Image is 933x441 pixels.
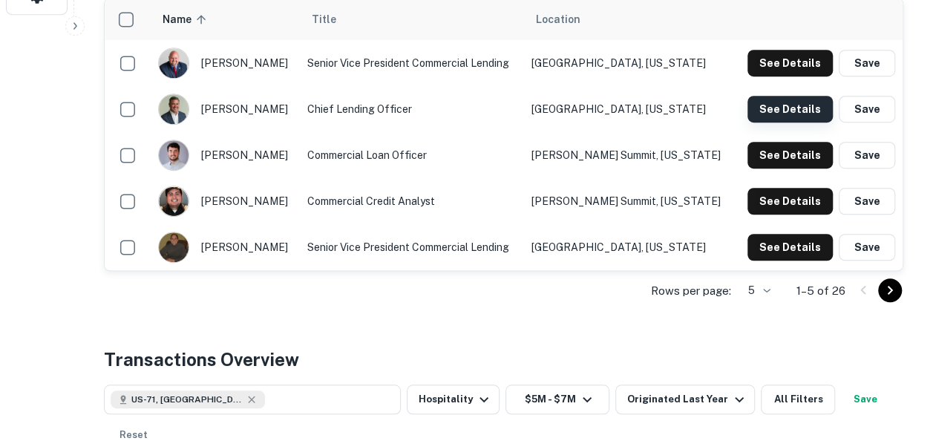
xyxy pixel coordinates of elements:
div: Originated Last Year [627,391,748,408]
td: Commercial Loan Officer [300,132,524,178]
td: Senior Vice President Commercial Lending [300,40,524,86]
td: [PERSON_NAME] Summit, [US_STATE] [524,132,735,178]
button: Hospitality [407,385,500,414]
span: Title [312,10,356,28]
button: Originated Last Year [615,385,755,414]
h4: Transactions Overview [104,346,299,373]
div: [PERSON_NAME] [158,48,292,79]
button: Go to next page [878,278,902,302]
img: 1689774031836 [159,48,189,78]
button: $5M - $7M [505,385,609,414]
img: 1671562809351 [159,140,189,170]
button: See Details [747,50,833,76]
button: US-71, [GEOGRAPHIC_DATA], [GEOGRAPHIC_DATA], [GEOGRAPHIC_DATA] [104,385,401,414]
button: See Details [747,188,833,215]
button: All Filters [761,385,835,414]
button: Save [839,142,895,169]
img: 1675960007371 [159,186,189,216]
button: Save [839,96,895,122]
span: Name [163,10,211,28]
p: Rows per page: [651,282,731,300]
img: 1517754958578 [159,232,189,262]
td: [GEOGRAPHIC_DATA], [US_STATE] [524,40,735,86]
td: Commercial Credit Analyst [300,178,524,224]
button: Save [839,188,895,215]
button: See Details [747,234,833,261]
div: [PERSON_NAME] [158,186,292,217]
button: Save your search to get updates of matches that match your search criteria. [841,385,888,414]
span: US-71, [GEOGRAPHIC_DATA], [GEOGRAPHIC_DATA], [GEOGRAPHIC_DATA] [131,393,243,406]
div: [PERSON_NAME] [158,94,292,125]
div: [PERSON_NAME] [158,232,292,263]
td: [GEOGRAPHIC_DATA], [US_STATE] [524,224,735,270]
button: See Details [747,96,833,122]
div: [PERSON_NAME] [158,140,292,171]
img: 1684424812850 [159,94,189,124]
div: 5 [737,280,773,301]
p: 1–5 of 26 [796,282,845,300]
iframe: Chat Widget [859,322,933,393]
td: [PERSON_NAME] Summit, [US_STATE] [524,178,735,224]
td: Senior Vice President Commercial Lending [300,224,524,270]
button: Save [839,234,895,261]
td: Chief Lending Officer [300,86,524,132]
td: [GEOGRAPHIC_DATA], [US_STATE] [524,86,735,132]
button: Save [839,50,895,76]
button: See Details [747,142,833,169]
span: Location [536,10,580,28]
